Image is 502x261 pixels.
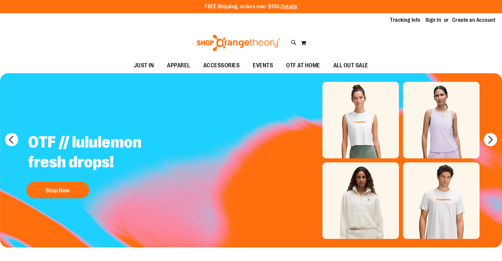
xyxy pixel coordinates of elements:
[196,35,281,51] img: Shop Orangetheory
[134,58,154,73] span: JUST IN
[425,16,441,24] a: Sign In
[390,16,420,24] a: Tracking Info
[253,58,273,73] span: EVENTS
[452,16,496,24] a: Create an Account
[203,58,240,73] span: ACCESSORIES
[286,58,320,73] span: OTF AT HOME
[26,182,89,198] button: Shop Now
[333,58,368,73] span: ALL OUT SALE
[205,3,297,11] p: FREE Shipping, orders over $150.
[167,58,190,73] span: APPAREL
[23,127,187,179] h2: OTF // lululemon fresh drops!
[484,133,497,146] button: next
[5,133,18,146] button: prev
[281,4,297,10] a: Details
